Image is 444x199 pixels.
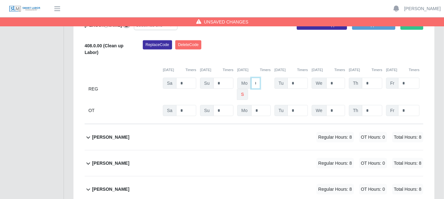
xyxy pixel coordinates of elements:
[312,105,327,116] span: We
[92,134,129,141] b: [PERSON_NAME]
[163,78,177,89] span: Sa
[409,67,420,73] button: Timers
[143,40,172,49] button: ReplaceCode
[316,158,354,169] span: Regular Hours: 8
[237,105,252,116] span: Mo
[185,67,196,73] button: Timers
[200,105,214,116] span: Su
[200,78,214,89] span: Su
[92,160,129,167] b: [PERSON_NAME]
[316,184,354,195] span: Regular Hours: 8
[237,67,271,73] div: [DATE]
[260,67,271,73] button: Timers
[92,186,129,193] b: [PERSON_NAME]
[392,132,423,143] span: Total Hours: 8
[312,78,327,89] span: We
[349,105,362,116] span: Th
[297,67,308,73] button: Timers
[274,105,288,116] span: Tu
[312,67,345,73] div: [DATE]
[359,132,387,143] span: OT Hours: 0
[386,105,399,116] span: Fr
[349,67,382,73] div: [DATE]
[163,105,177,116] span: Sa
[85,124,423,150] button: [PERSON_NAME] Regular Hours: 8 OT Hours: 0 Total Hours: 8
[163,67,196,73] div: [DATE]
[85,150,423,176] button: [PERSON_NAME] Regular Hours: 8 OT Hours: 0 Total Hours: 8
[85,43,123,55] b: 408.0.00 (Clean up Labor)
[349,78,362,89] span: Th
[404,5,441,12] a: [PERSON_NAME]
[274,78,288,89] span: Tu
[123,23,130,28] a: View/Edit Notes
[9,5,41,12] img: SLM Logo
[392,184,423,195] span: Total Hours: 8
[223,67,233,73] button: Timers
[88,105,159,116] div: OT
[88,78,159,100] div: REG
[371,67,382,73] button: Timers
[204,19,248,25] span: Unsaved Changes
[334,67,345,73] button: Timers
[316,132,354,143] span: Regular Hours: 8
[274,67,308,73] div: [DATE]
[386,67,420,73] div: [DATE]
[392,158,423,169] span: Total Hours: 8
[241,91,244,98] b: s
[359,158,387,169] span: OT Hours: 0
[175,40,202,49] button: DeleteCode
[386,78,399,89] span: Fr
[200,67,233,73] div: [DATE]
[359,184,387,195] span: OT Hours: 0
[237,78,252,89] span: Mo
